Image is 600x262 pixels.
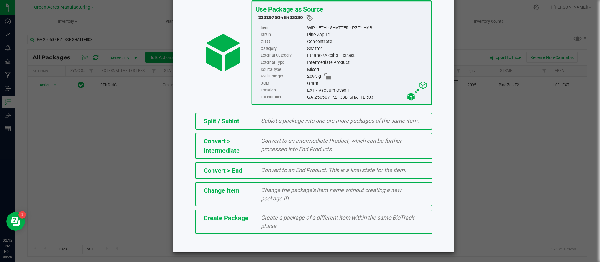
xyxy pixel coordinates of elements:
[204,137,240,154] span: Convert > Intermediate
[307,73,321,80] span: 2095 g
[204,214,248,222] span: Create Package
[307,31,427,38] div: Pine Zap F2
[204,117,239,125] span: Split / Sublot
[261,24,306,31] label: Item
[261,117,419,124] span: Sublot a package into one ore more packages of the same item.
[258,14,427,22] div: 2232975048433230
[261,66,306,73] label: Source type
[261,59,306,66] label: External Type
[261,45,306,52] label: Category
[204,187,239,194] span: Change Item
[261,167,406,173] span: Convert to an End Product. This is a final state for the item.
[261,214,414,229] span: Create a package of a different item within the same BioTrack phase.
[6,212,25,231] iframe: Resource center
[261,187,402,202] span: Change the package’s item name without creating a new package ID.
[261,137,402,152] span: Convert to an Intermediate Product, which can be further processed into End Products.
[261,87,306,94] label: Location
[307,80,427,87] div: Gram
[307,94,427,101] div: GA-250507-PZT-33B-SHATTER03
[261,31,306,38] label: Strain
[261,73,306,80] label: Available qty
[261,38,306,45] label: Class
[307,66,427,73] div: Mixed
[307,59,427,66] div: Intermediate Product
[307,24,427,31] div: WIP - ETH - SHATTER - PZT - HYB
[307,38,427,45] div: Concentrate
[307,87,427,94] div: EXT - Vacuum Oven 1
[204,167,242,174] span: Convert > End
[18,211,26,219] iframe: Resource center unread badge
[307,45,427,52] div: Shatter
[261,94,306,101] label: Lot Number
[255,5,323,13] span: Use Package as Source
[261,52,306,59] label: External Category
[261,80,306,87] label: UOM
[307,52,427,59] div: Ethanol/Alcohol Extract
